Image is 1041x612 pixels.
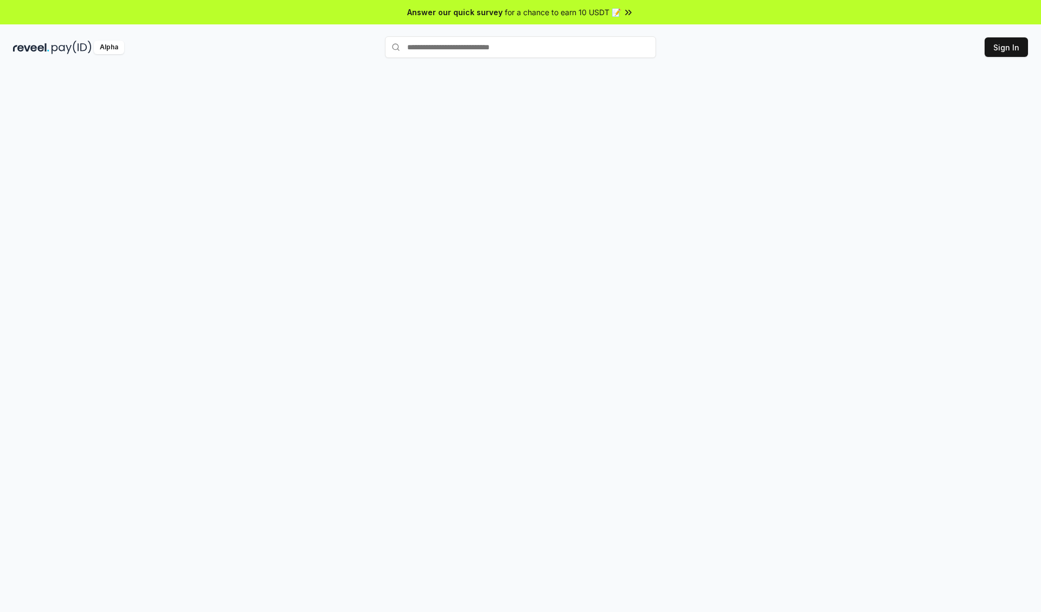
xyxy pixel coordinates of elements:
span: for a chance to earn 10 USDT 📝 [505,7,621,18]
span: Answer our quick survey [407,7,503,18]
div: Alpha [94,41,124,54]
img: reveel_dark [13,41,49,54]
button: Sign In [985,37,1028,57]
img: pay_id [52,41,92,54]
